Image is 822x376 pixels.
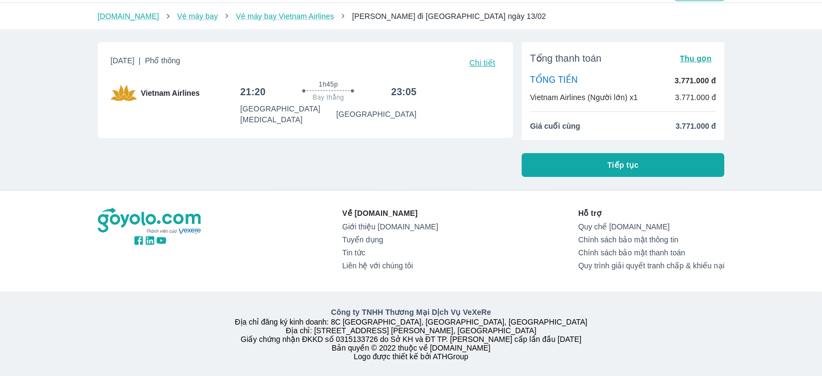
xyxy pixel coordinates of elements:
[100,307,723,318] p: Công ty TNHH Thương Mại Dịch Vụ VeXeRe
[465,55,499,70] button: Chi tiết
[177,12,218,21] a: Vé máy bay
[336,109,416,120] p: [GEOGRAPHIC_DATA]
[342,208,438,219] p: Về [DOMAIN_NAME]
[391,85,417,98] h6: 23:05
[111,55,181,70] span: [DATE]
[342,235,438,244] a: Tuyển dụng
[145,56,180,65] span: Phổ thông
[530,92,638,103] p: Vietnam Airlines (Người lớn) x1
[578,235,725,244] a: Chính sách bảo mật thông tin
[530,52,602,65] span: Tổng thanh toán
[98,11,725,22] nav: breadcrumb
[578,261,725,270] a: Quy trình giải quyết tranh chấp & khiếu nại
[674,75,716,86] p: 3.771.000 đ
[319,80,338,89] span: 1h45p
[139,56,141,65] span: |
[342,261,438,270] a: Liên hệ với chúng tôi
[522,153,725,177] button: Tiếp tục
[98,208,203,235] img: logo
[530,75,578,87] p: TỔNG TIỀN
[240,85,265,98] h6: 21:20
[676,51,716,66] button: Thu gọn
[141,88,200,98] span: Vietnam Airlines
[98,12,159,21] a: [DOMAIN_NAME]
[91,307,731,361] div: Địa chỉ đăng ký kinh doanh: 8C [GEOGRAPHIC_DATA], [GEOGRAPHIC_DATA], [GEOGRAPHIC_DATA] Địa chỉ: [...
[240,103,336,125] p: [GEOGRAPHIC_DATA] [MEDICAL_DATA]
[469,58,495,67] span: Chi tiết
[313,93,344,102] span: Bay thẳng
[342,222,438,231] a: Giới thiệu [DOMAIN_NAME]
[676,121,716,131] span: 3.771.000 đ
[530,121,580,131] span: Giá cuối cùng
[352,12,546,21] span: [PERSON_NAME] đi [GEOGRAPHIC_DATA] ngày 13/02
[578,248,725,257] a: Chính sách bảo mật thanh toán
[578,208,725,219] p: Hỗ trợ
[342,248,438,257] a: Tin tức
[607,160,639,170] span: Tiếp tục
[578,222,725,231] a: Quy chế [DOMAIN_NAME]
[680,54,712,63] span: Thu gọn
[236,12,334,21] a: Vé máy bay Vietnam Airlines
[675,92,716,103] p: 3.771.000 đ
